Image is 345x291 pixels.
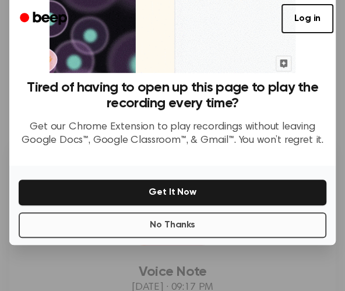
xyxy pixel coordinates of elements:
[19,80,326,111] h3: Tired of having to open up this page to play the recording every time?
[19,121,326,147] p: Get our Chrome Extension to play recordings without leaving Google Docs™, Google Classroom™, & Gm...
[12,8,78,30] a: Beep
[19,212,326,238] button: No Thanks
[19,180,326,205] button: Get It Now
[281,4,333,33] a: Log in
